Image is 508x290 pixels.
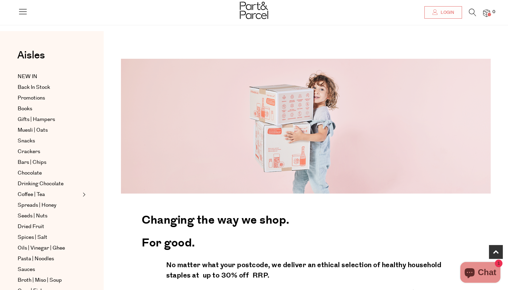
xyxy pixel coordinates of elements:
a: Coffee | Tea [18,190,81,199]
a: Crackers [18,148,81,156]
span: Sauces [18,265,35,274]
a: Back In Stock [18,83,81,92]
span: Bars | Chips [18,158,46,167]
a: Promotions [18,94,81,102]
span: Login [439,10,454,16]
inbox-online-store-chat: Shopify online store chat [458,262,502,284]
h2: For good. [142,230,470,253]
a: Broth | Miso | Soup [18,276,81,284]
a: Bars | Chips [18,158,81,167]
span: Pasta | Noodles [18,255,54,263]
a: Sauces [18,265,81,274]
a: Books [18,105,81,113]
a: Drinking Chocolate [18,180,81,188]
a: Snacks [18,137,81,145]
a: Dried Fruit [18,223,81,231]
a: Spreads | Honey [18,201,81,209]
span: Chocolate [18,169,42,177]
span: Books [18,105,32,113]
a: Gifts | Hampers [18,115,81,124]
span: Spices | Salt [18,233,47,242]
a: Pasta | Noodles [18,255,81,263]
a: Muesli | Oats [18,126,81,134]
a: NEW IN [18,73,81,81]
span: Drinking Chocolate [18,180,64,188]
button: Expand/Collapse Coffee | Tea [81,190,86,199]
a: Login [424,6,462,19]
h2: Changing the way we shop. [142,207,470,230]
span: Snacks [18,137,35,145]
span: Oils | Vinegar | Ghee [18,244,65,252]
span: Aisles [17,48,45,63]
span: Muesli | Oats [18,126,48,134]
a: Aisles [17,50,45,67]
span: Crackers [18,148,40,156]
span: Gifts | Hampers [18,115,55,124]
span: Promotions [18,94,45,102]
img: 220427_Part_Parcel-0698-1344x490.png [121,59,491,194]
h4: No matter what your postcode, we deliver an ethical selection of healthy household staples at up ... [166,256,445,286]
a: Spices | Salt [18,233,81,242]
span: 0 [491,9,497,15]
span: NEW IN [18,73,37,81]
span: Broth | Miso | Soup [18,276,62,284]
a: Chocolate [18,169,81,177]
a: Oils | Vinegar | Ghee [18,244,81,252]
img: Part&Parcel [240,2,268,19]
span: Spreads | Honey [18,201,56,209]
span: Seeds | Nuts [18,212,47,220]
span: Back In Stock [18,83,50,92]
a: Seeds | Nuts [18,212,81,220]
a: 0 [483,9,490,17]
span: Dried Fruit [18,223,44,231]
span: Coffee | Tea [18,190,45,199]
